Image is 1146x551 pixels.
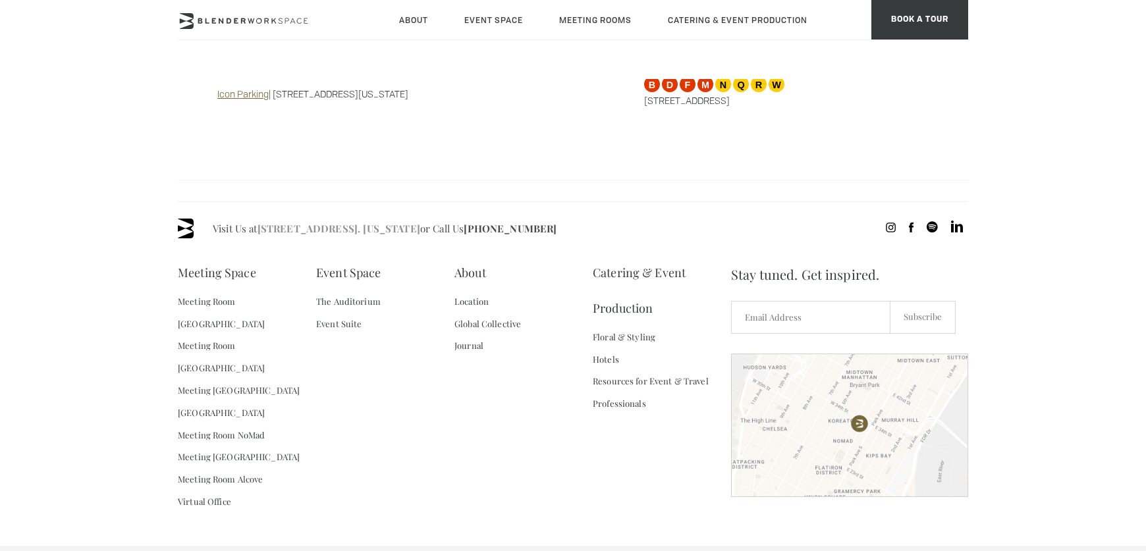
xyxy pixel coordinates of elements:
a: Hotels [593,348,619,371]
span: R [751,76,767,92]
a: Icon Parking [217,88,269,100]
a: Journal [454,334,483,357]
a: Meeting Room [GEOGRAPHIC_DATA] [178,290,316,335]
a: Meeting [GEOGRAPHIC_DATA] [178,379,300,402]
a: Resources for Event & Travel Professionals [593,370,731,415]
a: Meeting Room [GEOGRAPHIC_DATA] [178,334,316,379]
span: N [715,76,731,92]
a: Global Collective [454,313,521,335]
span: M [697,76,713,92]
a: Meeting Room NoMad [178,424,265,446]
a: [GEOGRAPHIC_DATA] [178,402,265,424]
span: Stay tuned. Get inspired. [731,255,968,294]
a: Catering & Event Production [593,255,731,326]
a: The Auditorium [316,290,381,313]
a: Meeting Room Alcove [178,468,263,490]
span: D [662,76,678,92]
span: F [680,76,696,92]
a: Event Suite [316,313,362,335]
a: Meeting [GEOGRAPHIC_DATA] [178,446,300,468]
input: Subscribe [890,301,956,334]
a: [PHONE_NUMBER] [464,222,557,235]
a: Floral & Styling [593,326,655,348]
p: [STREET_ADDRESS] [644,76,929,107]
span: W [769,76,784,92]
span: Visit Us at or Call Us [213,219,557,238]
a: [STREET_ADDRESS]. [US_STATE] [258,222,420,235]
a: Location [454,290,489,313]
span: B [644,76,660,92]
input: Email Address [731,301,890,334]
a: About [454,255,486,290]
a: Virtual Office [178,490,231,513]
span: Q [733,76,749,92]
a: Meeting Space [178,255,256,290]
p: | [STREET_ADDRESS][US_STATE] [217,88,609,101]
a: Event Space [316,255,381,290]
